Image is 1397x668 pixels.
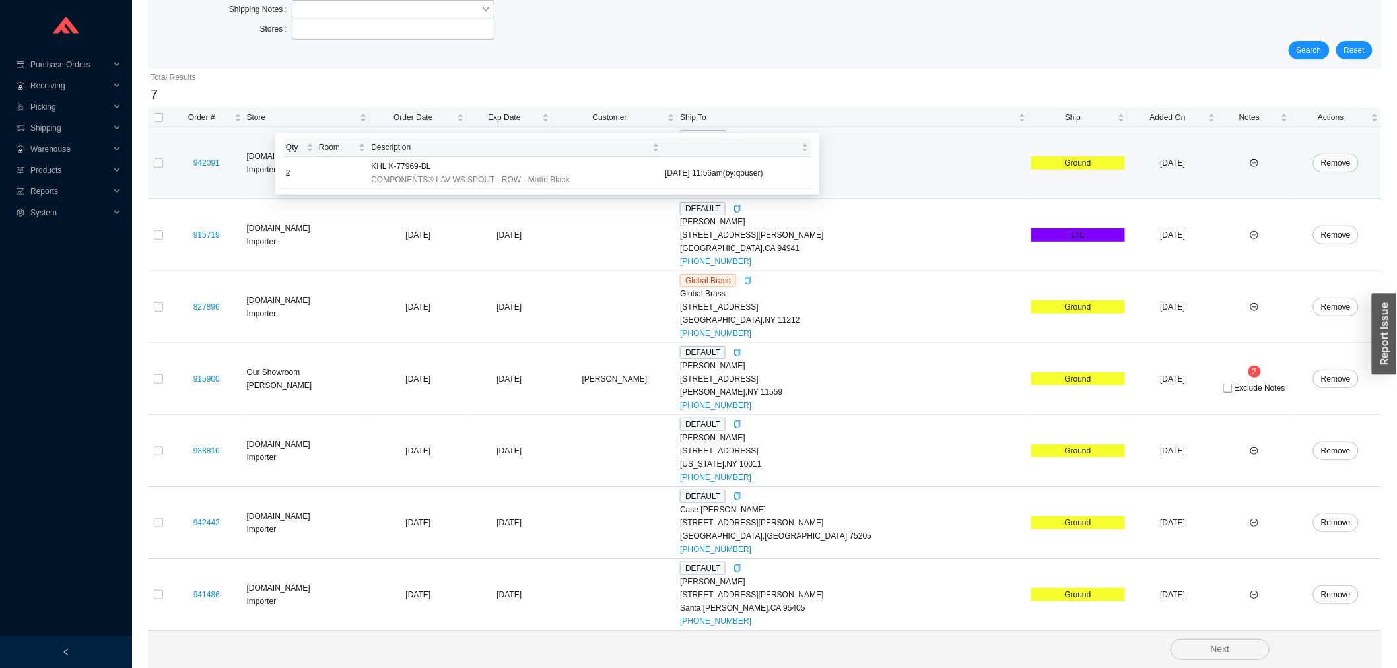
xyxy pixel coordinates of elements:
th: Notes sortable [1218,108,1291,127]
div: [STREET_ADDRESS] [680,444,1025,457]
div: Global Brass [680,287,1025,300]
span: DEFAULT [680,202,726,215]
div: [DOMAIN_NAME] Importer [247,582,367,608]
button: Next [1171,639,1270,660]
div: Total Results [151,71,1379,84]
span: Remove [1321,372,1351,385]
div: [DATE] [469,516,549,529]
a: [PHONE_NUMBER] [680,257,751,266]
div: Copy [733,130,741,143]
div: Ground [1031,516,1125,529]
span: plus-circle [1250,231,1258,239]
span: fund [16,187,25,195]
div: Ground [1031,300,1125,314]
span: Store [247,111,357,124]
input: Exclude Notes [1223,384,1233,393]
div: Copy [733,346,741,359]
span: Remove [1321,516,1351,529]
span: read [16,166,25,174]
td: [PERSON_NAME] [552,343,677,415]
div: [PERSON_NAME] [680,215,1025,228]
span: setting [16,209,25,217]
span: DEFAULT [680,346,726,359]
div: Copy [733,202,741,215]
th: Store sortable [244,108,370,127]
div: [PERSON_NAME] [680,359,1025,372]
span: plus-circle [1250,519,1258,527]
span: Actions [1293,111,1369,124]
div: [DOMAIN_NAME] Importer [247,510,367,536]
div: [DOMAIN_NAME] Importer [247,222,367,248]
span: Exp Date [469,111,539,124]
span: copy [733,349,741,356]
span: Remove [1321,588,1351,601]
div: [STREET_ADDRESS] [680,156,1025,170]
div: [DATE] [469,444,549,457]
td: [DATE] [1128,271,1218,343]
th: undefined sortable [662,138,811,157]
button: Remove [1313,442,1359,460]
td: [DATE] [1128,127,1218,199]
div: Ground [1031,588,1125,601]
a: [PHONE_NUMBER] [680,401,751,410]
sup: 2 [1248,366,1261,378]
span: plus-circle [1250,591,1258,599]
td: [DATE] [1128,559,1218,631]
span: plus-circle [1250,303,1258,311]
td: [DATE] [370,559,467,631]
div: [DOMAIN_NAME] Importer [247,294,367,320]
span: Ship [1031,111,1115,124]
th: Qty sortable [283,138,316,157]
span: Exclude Notes [1234,384,1285,392]
td: [DATE] [1128,487,1218,559]
div: [DATE] [469,588,549,601]
div: [STREET_ADDRESS] [680,300,1025,314]
span: Remove [1321,300,1351,314]
span: DEFAULT [680,562,726,575]
span: Receiving [30,75,110,96]
div: [STREET_ADDRESS][PERSON_NAME] [680,588,1025,601]
a: [PHONE_NUMBER] [680,545,751,554]
button: Remove [1313,514,1359,532]
button: Remove [1313,298,1359,316]
div: [US_STATE] , NY 10011 [680,457,1025,471]
div: [STREET_ADDRESS][PERSON_NAME] [680,516,1025,529]
span: System [30,202,110,223]
a: 942091 [193,158,220,168]
span: Added On [1130,111,1206,124]
td: [DATE] [370,127,467,199]
div: [GEOGRAPHIC_DATA] , NY 11212 [680,314,1025,327]
div: LTL [1031,228,1125,242]
button: Remove [1313,370,1359,388]
td: [DATE] [370,415,467,487]
span: DEFAULT [680,130,726,143]
span: Room [319,141,356,154]
td: [DATE] [370,199,467,271]
div: [PERSON_NAME] [680,575,1025,588]
div: [PERSON_NAME] [680,143,1025,156]
a: 942442 [193,518,220,527]
div: Copy [744,274,752,287]
td: [DATE] [370,343,467,415]
span: plus-circle [1250,447,1258,455]
th: Order Date sortable [370,108,467,127]
th: Added On sortable [1128,108,1218,127]
span: 2 [1252,367,1257,376]
span: Reports [30,181,110,202]
span: copy [744,277,752,284]
span: KHL K-77969-BL [371,160,430,173]
a: 827896 [193,302,220,312]
span: Notes [1221,111,1278,124]
span: copy [733,492,741,500]
span: Shipping [30,117,110,139]
button: Remove [1313,585,1359,604]
span: Remove [1321,444,1351,457]
span: copy [733,564,741,572]
td: [DATE] [370,271,467,343]
div: [STREET_ADDRESS][PERSON_NAME] [680,228,1025,242]
th: Customer sortable [552,108,677,127]
div: [DOMAIN_NAME] Importer [247,150,367,176]
th: Order # sortable [169,108,244,127]
span: Reset [1344,44,1365,57]
span: Remove [1321,156,1351,170]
